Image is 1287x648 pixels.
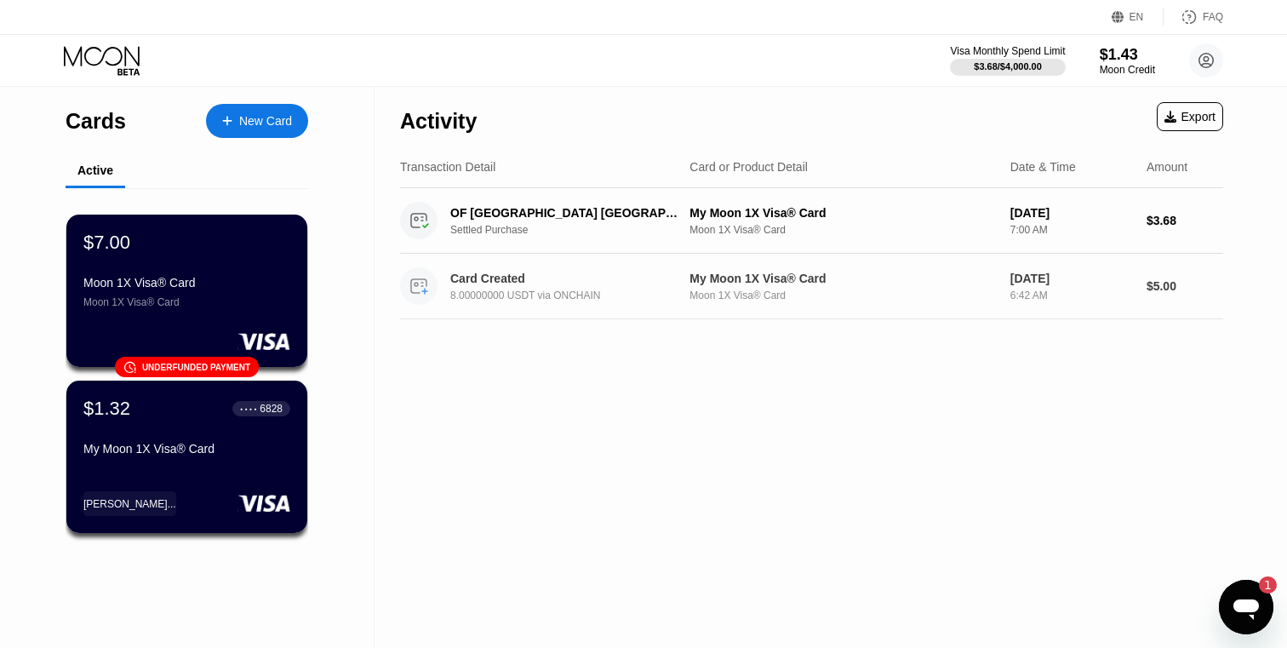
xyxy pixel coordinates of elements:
div: EN [1130,11,1144,23]
iframe: Button to launch messaging window, 1 unread message [1219,580,1273,634]
div: New Card [206,104,308,138]
div: EN [1112,9,1164,26]
div: New Card [239,114,292,129]
div: $7.00 [83,232,130,254]
div: $1.32● ● ● ●6828My Moon 1X Visa® Card[PERSON_NAME]... [66,381,307,533]
div: OF [GEOGRAPHIC_DATA] [GEOGRAPHIC_DATA] [450,206,681,220]
div: Underfunded payment [142,363,250,372]
div: [PERSON_NAME]... [83,491,176,516]
div: 󰗎 [123,360,137,374]
div: Cards [66,109,126,134]
div: Moon 1X Visa® Card [689,290,996,301]
div: Active [77,163,113,177]
div: Export [1164,110,1215,123]
div: $1.43 [1100,46,1155,64]
div: My Moon 1X Visa® Card [689,206,996,220]
div: $5.00 [1147,279,1223,293]
div: Moon 1X Visa® Card [689,224,996,236]
div: $3.68 [1147,214,1223,227]
div: Amount [1147,160,1187,174]
div: 6828 [260,403,283,415]
div: Settled Purchase [450,224,699,236]
div: OF [GEOGRAPHIC_DATA] [GEOGRAPHIC_DATA]Settled PurchaseMy Moon 1X Visa® CardMoon 1X Visa® Card[DAT... [400,188,1223,254]
div: [PERSON_NAME]... [83,498,176,510]
div: $3.68 / $4,000.00 [974,61,1042,72]
div: Visa Monthly Spend Limit [950,45,1065,57]
div: FAQ [1203,11,1223,23]
div: [DATE] [1010,272,1133,285]
div: Visa Monthly Spend Limit$3.68/$4,000.00 [950,45,1065,76]
div: Date & Time [1010,160,1076,174]
div: 6:42 AM [1010,290,1133,301]
div: Moon Credit [1100,64,1155,76]
div: 8.00000000 USDT via ONCHAIN [450,290,699,301]
div: My Moon 1X Visa® Card [689,272,996,285]
div: Card or Product Detail [689,160,808,174]
div: $1.32 [83,398,130,420]
div: Card Created8.00000000 USDT via ONCHAINMy Moon 1X Visa® CardMoon 1X Visa® Card[DATE]6:42 AM$5.00 [400,254,1223,319]
div: $7.00Moon 1X Visa® CardMoon 1X Visa® Card󰗎Underfunded payment [66,215,307,367]
div: Moon 1X Visa® Card [83,296,290,308]
iframe: Number of unread messages [1243,576,1277,594]
div: 7:00 AM [1010,224,1133,236]
div: My Moon 1X Visa® Card [83,442,290,456]
div: ● ● ● ● [240,406,257,411]
div: Activity [400,109,477,134]
div: $1.43Moon Credit [1100,46,1155,76]
div: [DATE] [1010,206,1133,220]
div: Moon 1X Visa® Card [83,276,290,290]
div: FAQ [1164,9,1223,26]
div: Card Created [450,272,681,285]
div: Export [1157,102,1223,131]
div: Transaction Detail [400,160,495,174]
